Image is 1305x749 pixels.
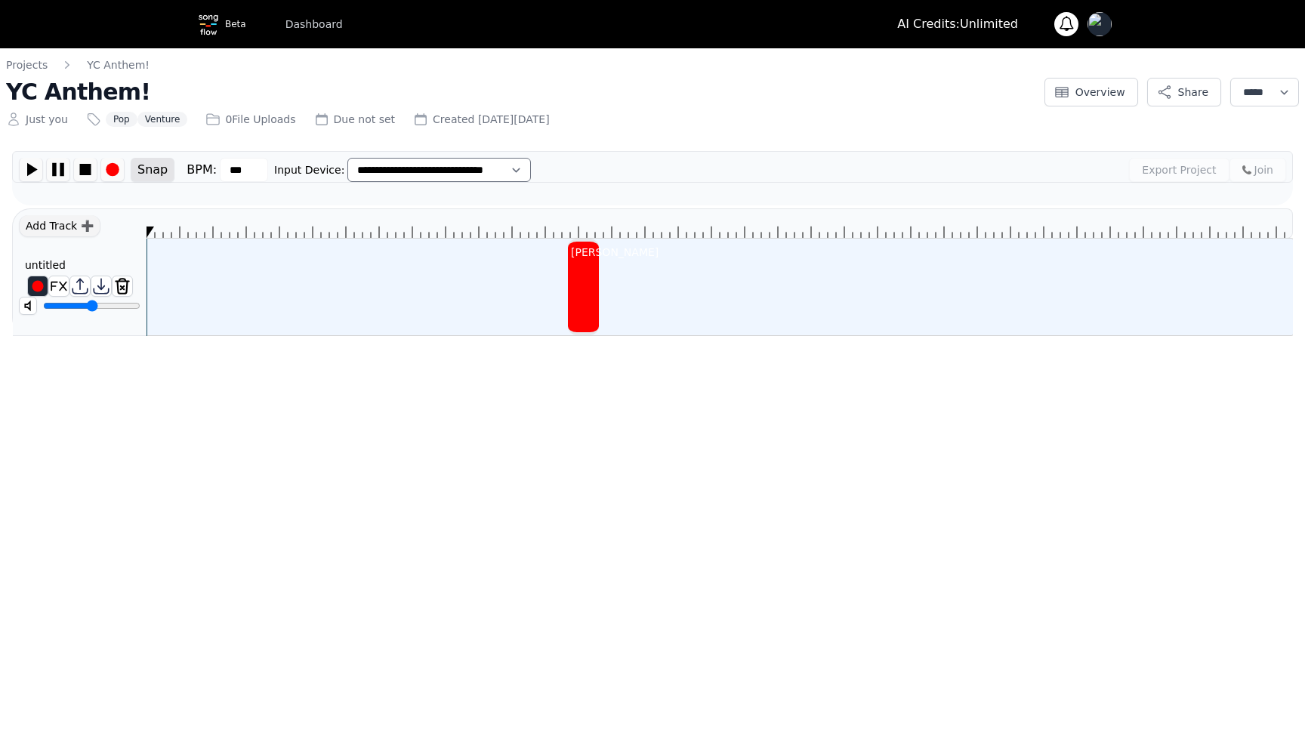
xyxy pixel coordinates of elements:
[20,158,42,181] img: play-HN6QGP6F.svg
[334,112,396,127] p: Due not set
[225,18,246,30] p: Beta
[897,15,1018,33] p: AI Credits: Unlimited
[106,112,137,127] span: Pop
[101,158,124,181] img: record-BSW3YWYX.svg
[19,215,100,237] div: Add Track ➕
[131,158,174,182] button: Snap
[193,9,224,39] img: Topline
[49,276,69,296] img: effects-YESYWAN3.svg
[137,112,188,127] span: Venture
[113,276,132,296] img: trash-VMEC2UDV.svg
[1044,88,1138,103] a: Overview
[26,112,68,127] p: Just you
[70,276,90,296] img: import-GJ37EX3T.svg
[28,276,48,296] img: record-BSW3YWYX.svg
[6,57,1035,72] nav: Breadcrumb
[74,158,97,181] img: stop-IIWY7GUR.svg
[6,57,48,72] a: Projects
[1147,78,1221,106] button: Share
[87,57,150,72] a: YC Anthem!
[91,276,111,296] img: export-FJOLR6JH.svg
[47,158,69,181] img: pause-7FOZAIPN.svg
[276,11,352,38] a: Dashboard
[274,162,344,177] label: Input Device:
[19,257,72,273] div: untitled
[1044,78,1138,106] button: Overview
[6,79,1035,106] h2: YC Anthem!
[1242,165,1251,174] img: phone-UTJ6M45A.svg
[187,161,217,179] label: BPM:
[568,242,662,263] div: [PERSON_NAME]
[433,112,550,127] p: Created [DATE][DATE]
[20,297,36,314] img: unmute-VYQ6XJBC.svg
[1129,158,1229,182] button: Export Project
[1229,158,1286,182] button: Join
[205,112,295,127] div: 0 File Uploads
